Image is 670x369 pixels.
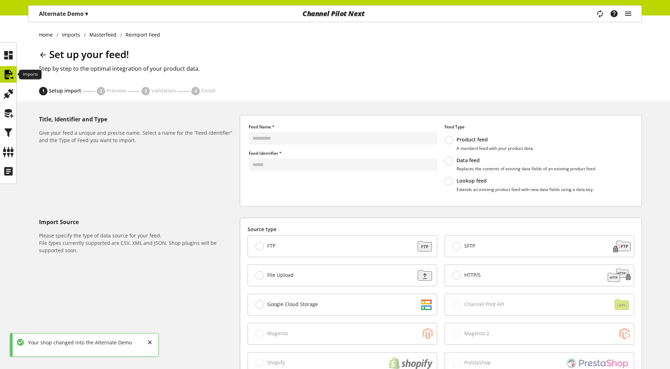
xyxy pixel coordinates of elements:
span: Preview [107,87,126,94]
p: Replaces the contents of existing data fields of an existing product feed. [457,166,596,171]
img: 88a670171dbbdb973a11352c4ab52784.svg [411,239,435,253]
img: f3ac9b204b95d45582cf21fad1a323cf.svg [411,268,435,282]
span: ▾ [85,10,88,18]
h6: Please specify the type of data source for your feed. File types currently supported are CSV, XML... [39,232,237,254]
span: Feed Name * [249,124,275,130]
span: Validation [151,87,176,94]
span: 3 [145,88,147,94]
span: SFTP [464,243,475,249]
h5: Import Source [39,218,237,226]
img: d2dddd6c468e6a0b8c3bb85ba935e383.svg [411,298,435,312]
div: Imports [19,70,42,79]
span: FTP [267,243,275,249]
p: Product feed [457,136,534,143]
p: Lookup feed [457,178,594,184]
div: Your shop changed into the Alternate Demo [25,339,132,346]
span: Google Cloud Storage [267,301,318,307]
img: 1a078d78c93edf123c3bc3fa7bc6d87d.svg [608,239,632,253]
span: Setup import [49,87,81,94]
a: Imports [58,31,84,38]
label: Feed Type [445,124,633,130]
h2: Step by step to the optimal integration of your product data. [39,64,642,73]
label: Source type [248,225,634,233]
span: File Upload [267,272,294,278]
nav: main navigation [28,5,642,22]
span: 2 [100,88,102,94]
p: Extends an existing product feed with new data fields using a data key. [457,187,594,192]
p: Alternate Demo [39,9,88,18]
span: Finish [201,87,216,94]
span: HTTP/S [464,272,481,278]
span: Feed Identifier * [249,150,282,156]
p: A standard feed with your product data. [457,146,534,151]
span: 1 [42,88,45,94]
a: Masterfeed [86,31,120,38]
img: cbdcb026b331cf72755dc691680ce42b.svg [606,268,632,282]
a: Home [39,31,57,38]
span: Set up your feed! [49,47,129,61]
span: 4 [194,88,197,94]
h5: Title, Identifier and Type [39,115,237,123]
h6: Give your feed a unique and precise name. Select a name for the “Feed-Identifier” and the Type of... [39,129,237,144]
p: Data feed [457,157,596,164]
